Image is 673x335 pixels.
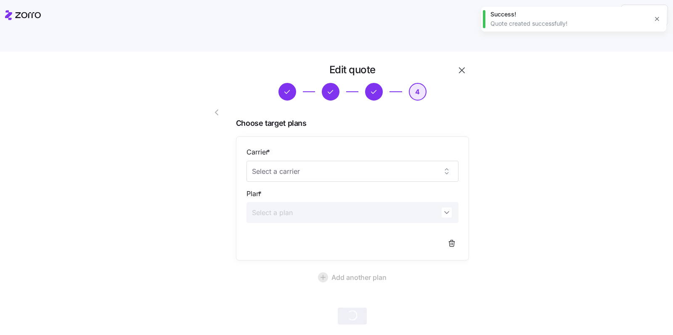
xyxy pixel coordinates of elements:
[246,161,458,182] input: Select a carrier
[246,189,263,199] label: Plan
[318,272,328,282] svg: add icon
[246,202,458,223] input: Select a plan
[246,147,272,157] label: Carrier
[236,117,469,130] span: Choose target plans
[236,267,469,287] button: Add another plan
[329,63,376,76] h1: Edit quote
[331,272,387,282] span: Add another plan
[490,19,648,28] div: Quote created successfully!
[490,10,648,19] div: Success!
[409,83,427,101] button: 4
